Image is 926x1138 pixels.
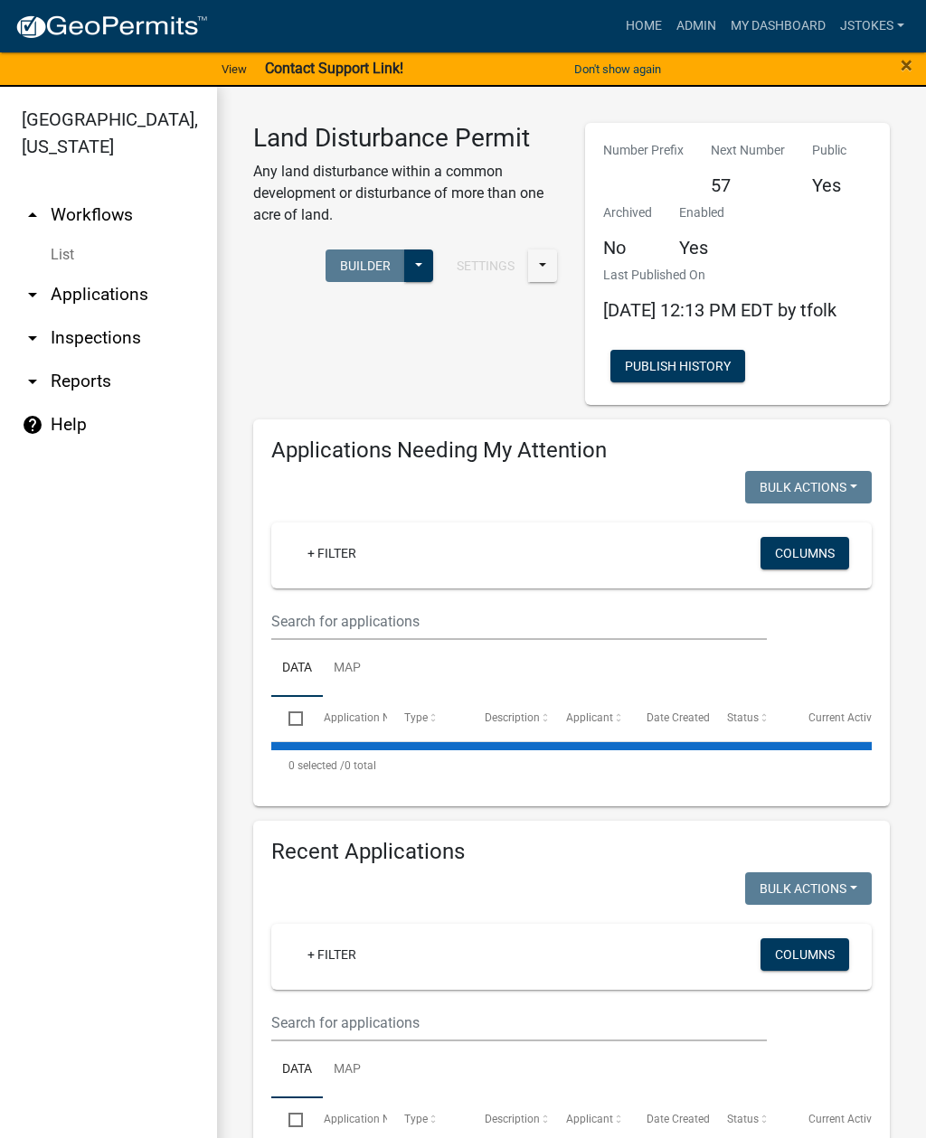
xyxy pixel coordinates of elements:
[723,9,833,43] a: My Dashboard
[404,711,428,724] span: Type
[745,471,872,503] button: Bulk Actions
[22,414,43,436] i: help
[549,697,629,740] datatable-header-cell: Applicant
[323,640,372,698] a: Map
[901,54,912,76] button: Close
[603,203,652,222] p: Archived
[603,299,836,321] span: [DATE] 12:13 PM EDT by tfolk
[745,872,872,905] button: Bulk Actions
[710,697,790,740] datatable-header-cell: Status
[727,1113,759,1125] span: Status
[603,237,652,259] h5: No
[442,249,529,282] button: Settings
[711,174,785,196] h5: 57
[901,52,912,78] span: ×
[22,204,43,226] i: arrow_drop_up
[603,266,836,285] p: Last Published On
[679,203,724,222] p: Enabled
[323,1041,372,1099] a: Map
[669,9,723,43] a: Admin
[485,1113,540,1125] span: Description
[271,1041,323,1099] a: Data
[293,938,371,971] a: + Filter
[761,537,849,569] button: Columns
[271,839,872,865] h4: Recent Applications
[647,711,710,724] span: Date Created
[485,711,540,724] span: Description
[791,697,872,740] datatable-header-cell: Current Activity
[566,1113,613,1125] span: Applicant
[22,327,43,349] i: arrow_drop_down
[679,237,724,259] h5: Yes
[324,711,422,724] span: Application Number
[265,60,403,77] strong: Contact Support Link!
[808,1113,883,1125] span: Current Activity
[387,697,468,740] datatable-header-cell: Type
[288,759,345,772] span: 0 selected /
[761,938,849,971] button: Columns
[629,697,710,740] datatable-header-cell: Date Created
[619,9,669,43] a: Home
[404,1113,428,1125] span: Type
[647,1113,710,1125] span: Date Created
[271,1004,767,1041] input: Search for applications
[22,284,43,306] i: arrow_drop_down
[812,174,846,196] h5: Yes
[22,371,43,392] i: arrow_drop_down
[812,141,846,160] p: Public
[610,350,745,382] button: Publish History
[833,9,912,43] a: jstokes
[271,603,767,640] input: Search for applications
[711,141,785,160] p: Next Number
[566,711,613,724] span: Applicant
[727,711,759,724] span: Status
[271,640,323,698] a: Data
[603,141,684,160] p: Number Prefix
[610,360,745,374] wm-modal-confirm: Workflow Publish History
[271,697,306,740] datatable-header-cell: Select
[324,1113,422,1125] span: Application Number
[808,711,883,724] span: Current Activity
[214,54,254,84] a: View
[293,537,371,569] a: + Filter
[271,437,872,464] h4: Applications Needing My Attention
[567,54,668,84] button: Don't show again
[468,697,548,740] datatable-header-cell: Description
[306,697,386,740] datatable-header-cell: Application Number
[326,249,405,282] button: Builder
[271,743,872,788] div: 0 total
[253,161,558,226] p: Any land disturbance within a common development or disturbance of more than one acre of land.
[253,123,558,154] h3: Land Disturbance Permit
